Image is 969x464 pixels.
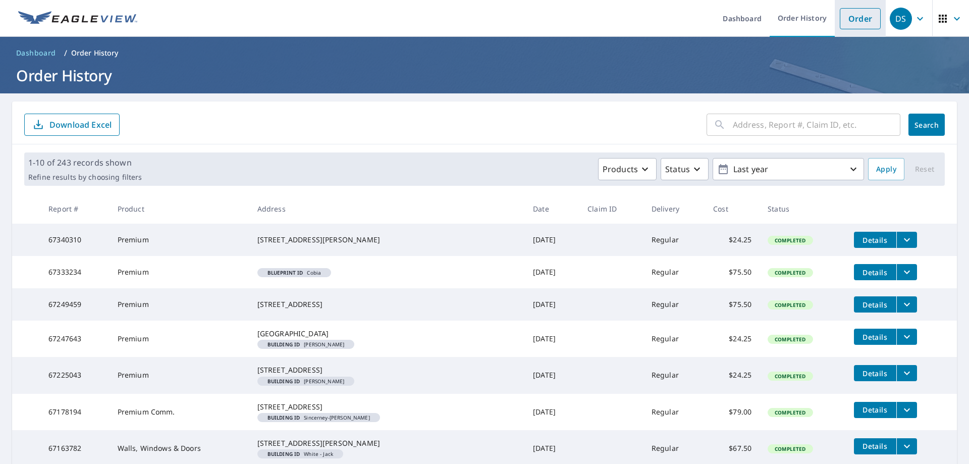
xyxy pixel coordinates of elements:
[525,357,579,393] td: [DATE]
[769,373,812,380] span: Completed
[261,342,351,347] span: [PERSON_NAME]
[769,336,812,343] span: Completed
[525,256,579,288] td: [DATE]
[733,111,900,139] input: Address, Report #, Claim ID, etc.
[868,158,904,180] button: Apply
[713,158,864,180] button: Last year
[24,114,120,136] button: Download Excel
[890,8,912,30] div: DS
[12,45,957,61] nav: breadcrumb
[705,394,760,430] td: $79.00
[860,268,890,277] span: Details
[110,224,249,256] td: Premium
[110,394,249,430] td: Premium Comm.
[257,235,517,245] div: [STREET_ADDRESS][PERSON_NAME]
[40,194,109,224] th: Report #
[896,296,917,313] button: filesDropdownBtn-67249459
[643,194,705,224] th: Delivery
[760,194,845,224] th: Status
[110,194,249,224] th: Product
[525,194,579,224] th: Date
[769,301,812,308] span: Completed
[705,357,760,393] td: $24.25
[854,365,896,381] button: detailsBtn-67225043
[729,161,847,178] p: Last year
[896,232,917,248] button: filesDropdownBtn-67340310
[643,357,705,393] td: Regular
[267,451,300,456] em: Building ID
[860,332,890,342] span: Details
[665,163,690,175] p: Status
[257,329,517,339] div: [GEOGRAPHIC_DATA]
[896,402,917,418] button: filesDropdownBtn-67178194
[579,194,643,224] th: Claim ID
[661,158,709,180] button: Status
[257,438,517,448] div: [STREET_ADDRESS][PERSON_NAME]
[12,45,60,61] a: Dashboard
[40,288,109,321] td: 67249459
[860,235,890,245] span: Details
[249,194,525,224] th: Address
[40,224,109,256] td: 67340310
[876,163,896,176] span: Apply
[267,270,303,275] em: Blueprint ID
[769,269,812,276] span: Completed
[261,415,376,420] span: Sincerney-[PERSON_NAME]
[257,402,517,412] div: [STREET_ADDRESS]
[769,445,812,452] span: Completed
[267,415,300,420] em: Building ID
[705,224,760,256] td: $24.25
[854,232,896,248] button: detailsBtn-67340310
[908,114,945,136] button: Search
[40,256,109,288] td: 67333234
[64,47,67,59] li: /
[705,321,760,357] td: $24.25
[16,48,56,58] span: Dashboard
[598,158,657,180] button: Products
[705,194,760,224] th: Cost
[769,237,812,244] span: Completed
[40,357,109,393] td: 67225043
[896,365,917,381] button: filesDropdownBtn-67225043
[267,342,300,347] em: Building ID
[525,288,579,321] td: [DATE]
[917,120,937,130] span: Search
[896,438,917,454] button: filesDropdownBtn-67163782
[525,224,579,256] td: [DATE]
[643,224,705,256] td: Regular
[261,379,351,384] span: [PERSON_NAME]
[28,173,142,182] p: Refine results by choosing filters
[40,394,109,430] td: 67178194
[603,163,638,175] p: Products
[860,441,890,451] span: Details
[896,264,917,280] button: filesDropdownBtn-67333234
[40,321,109,357] td: 67247643
[705,288,760,321] td: $75.50
[257,365,517,375] div: [STREET_ADDRESS]
[71,48,119,58] p: Order History
[840,8,881,29] a: Order
[860,405,890,415] span: Details
[769,409,812,416] span: Completed
[261,451,339,456] span: White - Jack
[110,321,249,357] td: Premium
[525,321,579,357] td: [DATE]
[110,357,249,393] td: Premium
[854,296,896,313] button: detailsBtn-67249459
[12,65,957,86] h1: Order History
[860,369,890,378] span: Details
[643,394,705,430] td: Regular
[49,119,112,130] p: Download Excel
[643,288,705,321] td: Regular
[525,394,579,430] td: [DATE]
[110,256,249,288] td: Premium
[643,256,705,288] td: Regular
[860,300,890,310] span: Details
[643,321,705,357] td: Regular
[18,11,137,26] img: EV Logo
[854,264,896,280] button: detailsBtn-67333234
[267,379,300,384] em: Building ID
[261,270,328,275] span: Cobia
[854,402,896,418] button: detailsBtn-67178194
[110,288,249,321] td: Premium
